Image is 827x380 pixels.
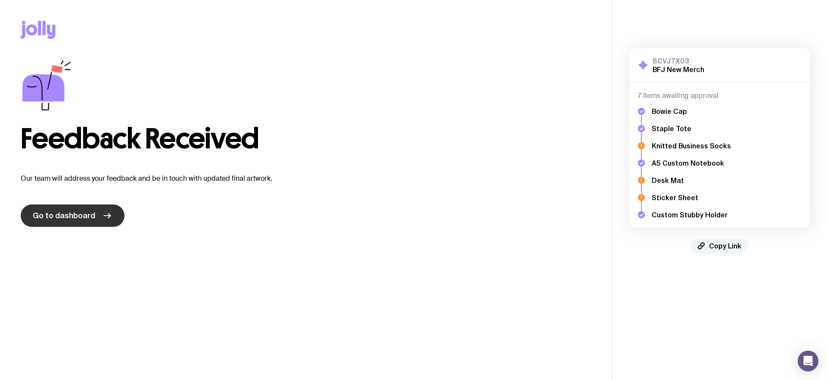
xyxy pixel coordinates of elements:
[21,204,124,227] a: Go to dashboard
[33,210,95,221] span: Go to dashboard
[709,242,741,250] span: Copy Link
[798,351,818,371] div: Open Intercom Messenger
[638,91,801,100] h4: 7 items awaiting approval
[653,57,704,65] h3: 8CVJTX03
[653,65,704,74] h2: BFJ New Merch
[652,107,731,116] h5: Bowie Cap
[691,238,748,254] button: Copy Link
[652,176,731,185] h5: Desk Mat
[652,141,731,150] h5: Knitted Business Socks
[652,210,731,219] h5: Custom Stubby Holder
[21,173,591,184] p: Our team will address your feedback and be in touch with updated final artwork.
[652,193,731,202] h5: Sticker Sheet
[652,124,731,133] h5: Staple Tote
[21,125,591,153] h1: Feedback Received
[652,159,731,167] h5: A5 Custom Notebook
